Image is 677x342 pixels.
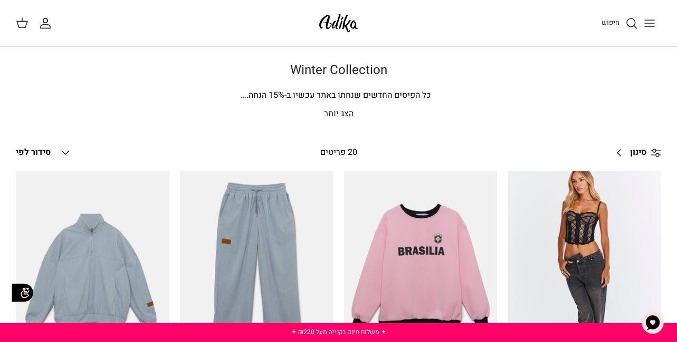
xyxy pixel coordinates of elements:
[241,89,284,101] span: % הנחה.
[16,107,661,121] p: הצג יותר
[269,89,278,101] span: 15
[637,307,669,339] button: צ'אט
[16,63,661,78] h1: Winter Collection
[16,146,51,159] span: סידור לפי
[291,327,386,337] a: ✦ משלוח חינם בקנייה מעל ₪220 ✦
[602,17,638,30] a: חיפוש
[316,11,361,35] img: Adika IL
[630,146,646,160] span: סינון
[16,141,72,164] button: סידור לפי
[602,17,619,27] span: חיפוש
[609,140,661,165] a: סינון
[259,146,418,160] div: 20 פריטים
[8,278,37,307] img: accessibility_icon02.svg
[284,89,431,101] span: כל הפיסים החדשים שנחתו באתר עכשיו ב-
[638,12,661,35] button: Toggle menu
[39,17,56,30] a: החשבון שלי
